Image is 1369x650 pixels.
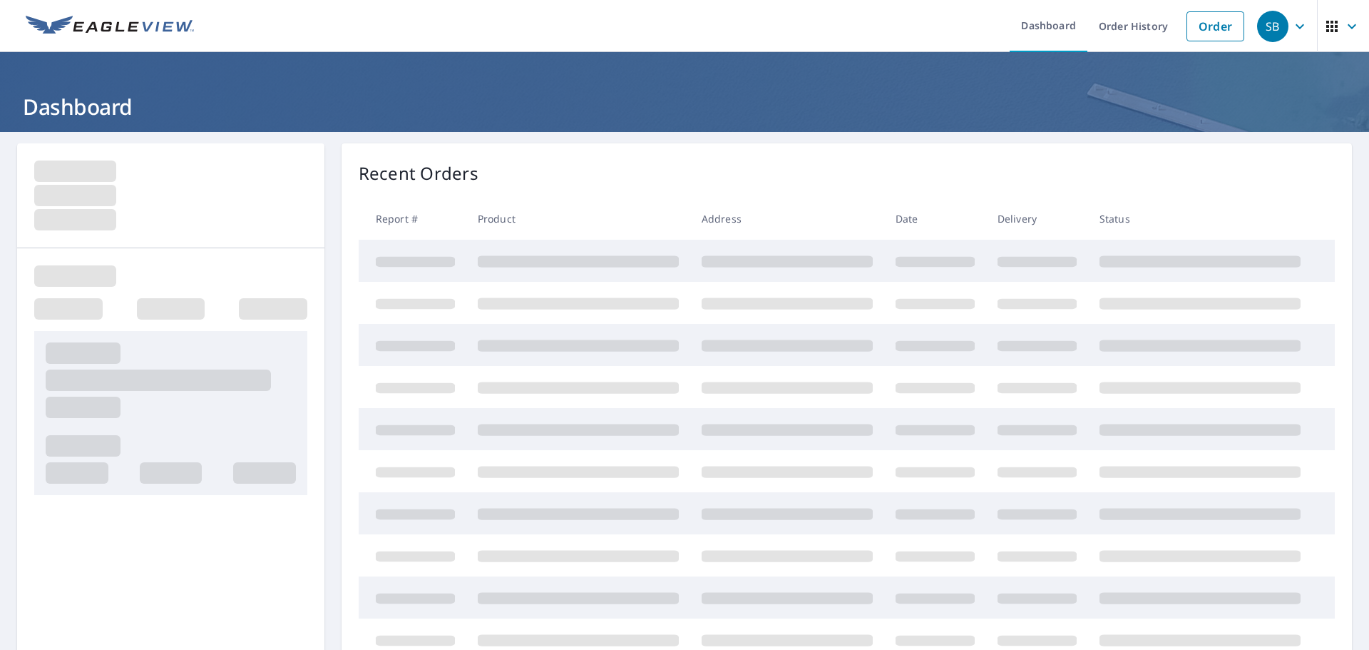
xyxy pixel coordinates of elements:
[1186,11,1244,41] a: Order
[17,92,1352,121] h1: Dashboard
[986,198,1088,240] th: Delivery
[26,16,194,37] img: EV Logo
[466,198,690,240] th: Product
[359,198,466,240] th: Report #
[884,198,986,240] th: Date
[1257,11,1288,42] div: SB
[1088,198,1312,240] th: Status
[359,161,478,186] p: Recent Orders
[690,198,884,240] th: Address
